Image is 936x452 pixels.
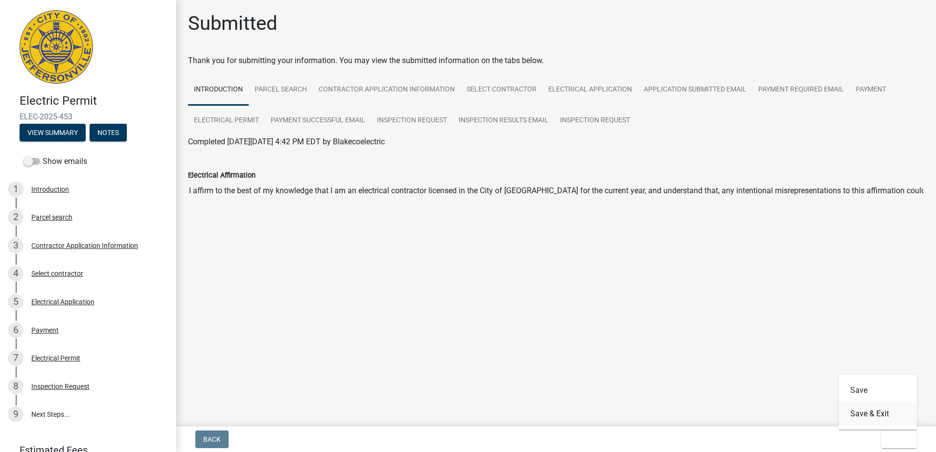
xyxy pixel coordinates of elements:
[8,209,23,225] div: 2
[31,383,90,390] div: Inspection Request
[839,375,917,429] div: Exit
[8,266,23,281] div: 4
[461,74,542,106] a: Select contractor
[8,322,23,338] div: 6
[20,94,168,108] h4: Electric Permit
[881,430,917,448] button: Exit
[195,430,229,448] button: Back
[31,355,80,362] div: Electrical Permit
[31,298,94,305] div: Electrical Application
[188,12,278,35] h1: Submitted
[638,74,752,106] a: Application Submitted Email
[249,74,313,106] a: Parcel search
[8,407,23,422] div: 9
[20,112,157,121] span: ELEC-2025-453
[188,105,265,136] a: Electrical Permit
[20,124,86,141] button: View Summary
[839,402,917,426] button: Save & Exit
[8,350,23,366] div: 7
[850,74,892,106] a: Payment
[31,270,83,277] div: Select contractor
[23,156,87,167] label: Show emails
[8,238,23,253] div: 3
[8,379,23,394] div: 8
[265,105,371,136] a: Payment Successful Email
[188,55,924,67] div: Thank you for submitting your information. You may view the submitted information on the tabs below.
[20,129,86,137] wm-modal-confirm: Summary
[90,129,127,137] wm-modal-confirm: Notes
[371,105,453,136] a: Inspection Request
[8,294,23,310] div: 5
[453,105,554,136] a: Inspection Results Email
[20,10,93,84] img: City of Jeffersonville, Indiana
[839,379,917,402] button: Save
[31,242,138,249] div: Contractor Application Information
[31,214,72,221] div: Parcel search
[90,124,127,141] button: Notes
[752,74,850,106] a: Payment Required Email
[188,74,249,106] a: Introduction
[889,435,903,443] span: Exit
[188,137,385,146] span: Completed [DATE][DATE] 4:42 PM EDT by Blakecoelectric
[542,74,638,106] a: Electrical Application
[203,435,221,443] span: Back
[31,186,69,193] div: Introduction
[188,172,256,179] label: Electrical Affirmation
[8,181,23,197] div: 1
[313,74,461,106] a: Contractor Application Information
[554,105,636,136] a: Inspection Request
[31,327,59,334] div: Payment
